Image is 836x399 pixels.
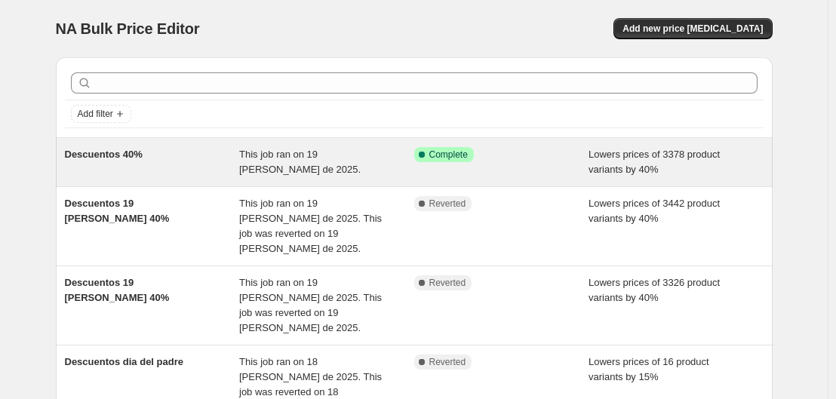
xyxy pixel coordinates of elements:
span: Lowers prices of 3378 product variants by 40% [589,149,720,175]
span: Complete [429,149,468,161]
span: Reverted [429,356,466,368]
span: Reverted [429,277,466,289]
span: Descuentos 19 [PERSON_NAME] 40% [65,198,170,224]
span: Descuentos 19 [PERSON_NAME] 40% [65,277,170,303]
span: Lowers prices of 16 product variants by 15% [589,356,709,382]
button: Add filter [71,105,131,123]
span: Reverted [429,198,466,210]
span: This job ran on 19 [PERSON_NAME] de 2025. This job was reverted on 19 [PERSON_NAME] de 2025. [239,277,382,333]
span: This job ran on 19 [PERSON_NAME] de 2025. This job was reverted on 19 [PERSON_NAME] de 2025. [239,198,382,254]
button: Add new price [MEDICAL_DATA] [613,18,772,39]
span: Add filter [78,108,113,120]
span: Add new price [MEDICAL_DATA] [622,23,763,35]
span: NA Bulk Price Editor [56,20,200,37]
span: Descuentos dia del padre [65,356,184,367]
span: Lowers prices of 3442 product variants by 40% [589,198,720,224]
span: This job ran on 19 [PERSON_NAME] de 2025. [239,149,361,175]
span: Lowers prices of 3326 product variants by 40% [589,277,720,303]
span: Descuentos 40% [65,149,143,160]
